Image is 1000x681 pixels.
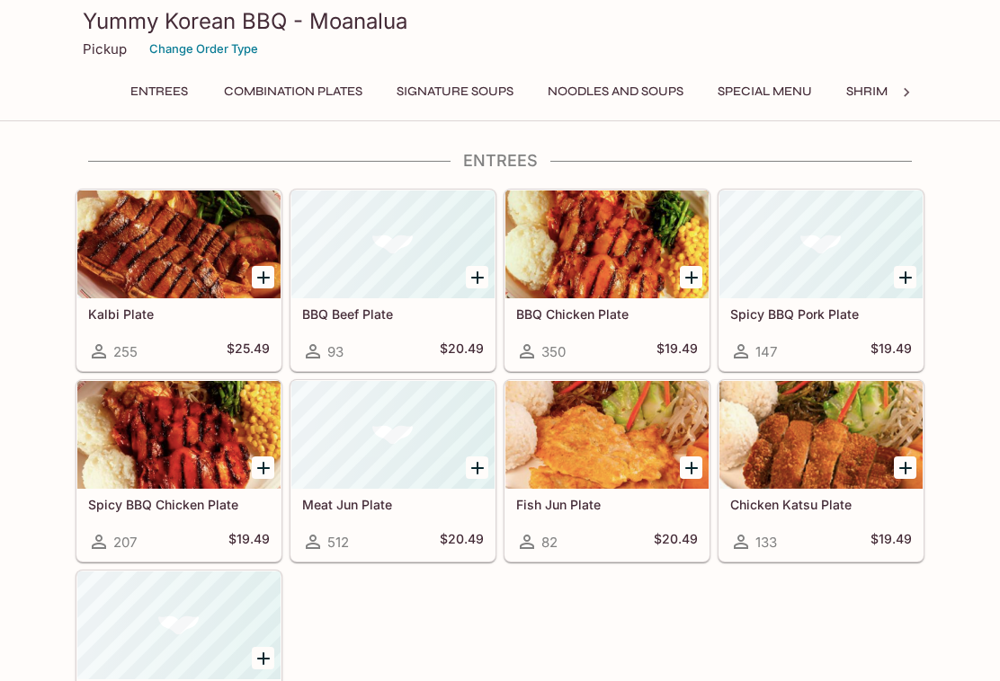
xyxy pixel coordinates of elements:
a: BBQ Chicken Plate350$19.49 [504,190,710,371]
button: Add Fish Jun Plate [680,456,702,479]
button: Add BBQ Beef Plate [466,266,488,288]
a: Spicy BBQ Pork Plate147$19.49 [719,190,924,371]
button: Change Order Type [141,35,266,63]
span: 207 [113,534,137,551]
h5: $19.49 [871,531,912,553]
button: Add Kalbi Plate [252,266,274,288]
h5: $19.49 [656,340,698,362]
h5: $19.49 [228,531,270,553]
h5: $20.49 [440,340,484,362]
a: Chicken Katsu Plate133$19.49 [719,380,924,562]
h3: Yummy Korean BBQ - Moanalua [83,7,917,35]
div: BBQ Chicken Plate [505,190,709,298]
h5: Kalbi Plate [88,306,270,322]
h5: Fish Jun Plate [516,497,698,512]
span: 147 [755,343,777,360]
span: 512 [327,534,349,551]
span: 93 [327,343,344,360]
h5: Spicy BBQ Chicken Plate [88,497,270,512]
button: Add Spicy BBQ Chicken Plate [252,456,274,479]
button: Add Spicy BBQ Pork Plate [894,266,916,288]
button: Shrimp Combos [836,79,965,104]
div: Spicy BBQ Pork Plate [719,190,923,298]
span: 133 [755,534,777,551]
div: Meat Jun Plate [291,381,495,489]
div: Spicy BBQ Chicken Plate [77,381,281,489]
a: BBQ Beef Plate93$20.49 [290,190,496,371]
button: Noodles and Soups [538,79,693,104]
button: Signature Soups [387,79,523,104]
h5: BBQ Chicken Plate [516,306,698,322]
h5: $20.49 [440,531,484,553]
h5: Meat Jun Plate [302,497,484,512]
h5: $20.49 [654,531,698,553]
h4: Entrees [76,151,924,171]
div: Kalbi Plate [77,190,281,298]
button: Add Meat Jun Plate [466,456,488,479]
div: Chicken Katsu Plate [719,381,923,489]
h5: BBQ Beef Plate [302,306,484,322]
span: 255 [113,343,138,360]
span: 350 [541,343,566,360]
p: Pickup [83,40,127,57]
button: Add Chicken Katsu Plate [894,456,916,479]
button: Add Fried Man Doo Plate [252,647,274,669]
h5: Chicken Katsu Plate [730,497,912,512]
div: Fish Jun Plate [505,381,709,489]
a: Fish Jun Plate82$20.49 [504,380,710,562]
button: Add BBQ Chicken Plate [680,266,702,288]
h5: $19.49 [871,340,912,362]
a: Kalbi Plate255$25.49 [76,190,281,371]
button: Entrees [119,79,200,104]
button: Combination Plates [214,79,372,104]
h5: $25.49 [227,340,270,362]
h5: Spicy BBQ Pork Plate [730,306,912,322]
button: Special Menu [708,79,822,104]
span: 82 [541,534,558,551]
div: Fried Man Doo Plate [77,571,281,679]
div: BBQ Beef Plate [291,190,495,298]
a: Meat Jun Plate512$20.49 [290,380,496,562]
a: Spicy BBQ Chicken Plate207$19.49 [76,380,281,562]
